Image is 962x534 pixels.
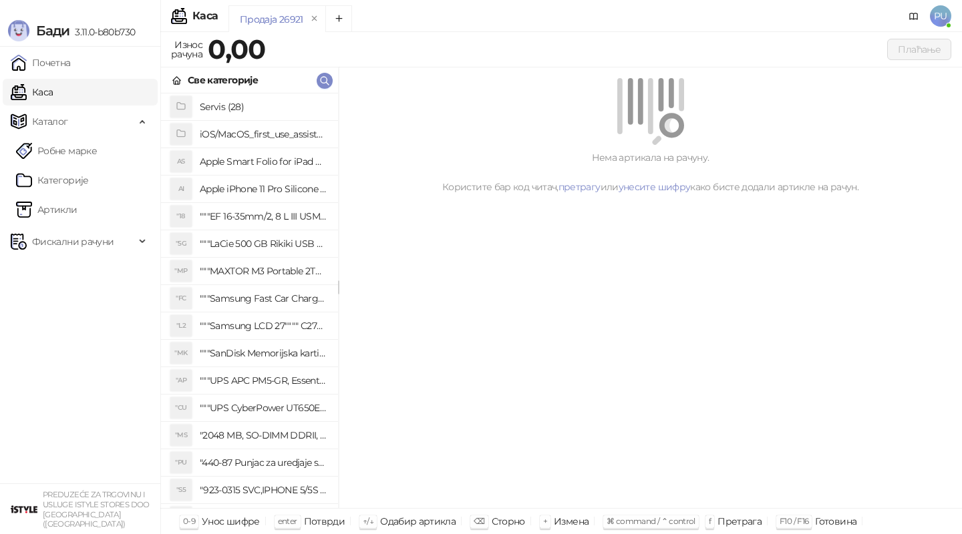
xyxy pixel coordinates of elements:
a: ArtikliАртикли [16,196,77,223]
div: Одабир артикла [380,513,456,530]
h4: "2048 MB, SO-DIMM DDRII, 667 MHz, Napajanje 1,8 0,1 V, Latencija CL5" [200,425,327,446]
div: "CU [170,397,192,419]
span: PU [930,5,951,27]
div: "FC [170,288,192,309]
img: Logo [8,20,29,41]
span: F10 / F16 [780,516,808,526]
h4: """SanDisk Memorijska kartica 256GB microSDXC sa SD adapterom SDSQXA1-256G-GN6MA - Extreme PLUS, ... [200,342,327,364]
h4: "440-87 Punjac za uredjaje sa micro USB portom 4/1, Stand." [200,452,327,473]
div: Потврди [304,513,345,530]
h4: """Samsung LCD 27"""" C27F390FHUXEN""" [200,315,327,336]
div: "5G [170,233,192,254]
div: Износ рачуна [168,36,205,63]
span: ⌘ command / ⌃ control [607,516,695,526]
h4: "923-0448 SVC,IPHONE,TOURQUE DRIVER KIT .65KGF- CM Šrafciger " [200,507,327,528]
span: Фискални рачуни [32,228,114,255]
div: Претрага [717,513,762,530]
span: Каталог [32,108,68,135]
div: "MK [170,342,192,364]
strong: 0,00 [208,33,265,65]
div: AI [170,178,192,200]
div: "AP [170,370,192,391]
span: 3.11.0-b80b730 [69,26,135,38]
button: remove [306,13,323,25]
div: "MP [170,260,192,282]
div: AS [170,151,192,172]
span: enter [278,516,297,526]
div: "MS [170,425,192,446]
h4: """LaCie 500 GB Rikiki USB 3.0 / Ultra Compact & Resistant aluminum / USB 3.0 / 2.5""""""" [200,233,327,254]
span: ↑/↓ [363,516,373,526]
button: Плаћање [887,39,951,60]
small: PREDUZEĆE ZA TRGOVINU I USLUGE ISTYLE STORES DOO [GEOGRAPHIC_DATA] ([GEOGRAPHIC_DATA]) [43,490,150,529]
a: Каса [11,79,53,105]
span: Бади [36,23,69,39]
div: "PU [170,452,192,473]
div: Измена [554,513,589,530]
div: Унос шифре [202,513,260,530]
a: претрагу [558,181,601,193]
div: "SD [170,507,192,528]
div: Каса [192,11,218,21]
span: 0-9 [183,516,195,526]
h4: """EF 16-35mm/2, 8 L III USM""" [200,206,327,227]
h4: """UPS CyberPower UT650EG, 650VA/360W , line-int., s_uko, desktop""" [200,397,327,419]
a: Почетна [11,49,71,76]
div: Нема артикала на рачуну. Користите бар код читач, или како бисте додали артикле на рачун. [355,150,946,194]
h4: iOS/MacOS_first_use_assistance (4) [200,123,327,145]
h4: """MAXTOR M3 Portable 2TB 2.5"""" crni eksterni hard disk HX-M201TCB/GM""" [200,260,327,282]
h4: Servis (28) [200,96,327,117]
div: Све категорије [188,73,258,87]
h4: """UPS APC PM5-GR, Essential Surge Arrest,5 utic_nica""" [200,370,327,391]
button: Add tab [325,5,352,32]
div: "18 [170,206,192,227]
div: grid [161,93,338,508]
span: + [543,516,547,526]
span: ⌫ [474,516,484,526]
h4: Apple iPhone 11 Pro Silicone Case - Black [200,178,327,200]
div: Сторно [492,513,525,530]
span: f [709,516,711,526]
div: "S5 [170,479,192,501]
div: Готовина [815,513,856,530]
img: 64x64-companyLogo-77b92cf4-9946-4f36-9751-bf7bb5fd2c7d.png [11,496,37,523]
a: Категорије [16,167,89,194]
a: Документација [903,5,925,27]
h4: "923-0315 SVC,IPHONE 5/5S BATTERY REMOVAL TRAY Držač za iPhone sa kojim se otvara display [200,479,327,501]
a: Робне марке [16,138,97,164]
div: "L2 [170,315,192,336]
h4: """Samsung Fast Car Charge Adapter, brzi auto punja_, boja crna""" [200,288,327,309]
h4: Apple Smart Folio for iPad mini (A17 Pro) - Sage [200,151,327,172]
a: унесите шифру [619,181,691,193]
div: Продаја 26921 [240,12,303,27]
